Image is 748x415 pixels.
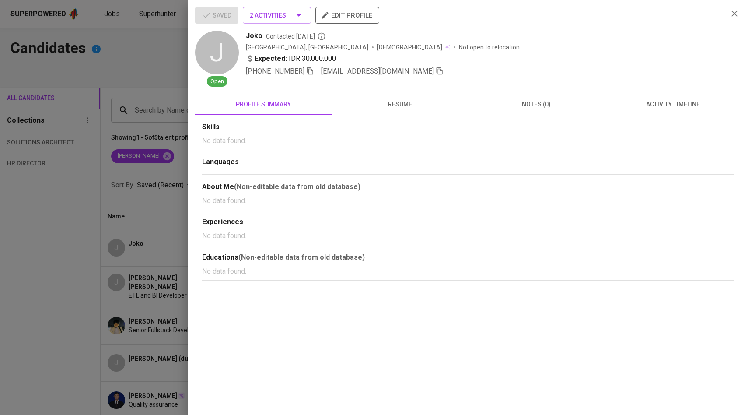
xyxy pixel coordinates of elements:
div: Educations [202,252,734,263]
p: No data found. [202,266,734,277]
span: Joko [246,31,262,41]
p: No data found. [202,231,734,241]
button: 2 Activities [243,7,311,24]
span: 2 Activities [250,10,304,21]
div: About Me [202,182,734,192]
span: profile summary [200,99,326,110]
div: [GEOGRAPHIC_DATA], [GEOGRAPHIC_DATA] [246,43,368,52]
p: Not open to relocation [459,43,520,52]
div: Experiences [202,217,734,227]
svg: By Batam recruiter [317,32,326,41]
b: (Non-editable data from old database) [238,253,365,261]
span: activity timeline [610,99,736,110]
span: Open [207,77,227,86]
div: Languages [202,157,734,167]
div: J [195,31,239,74]
span: [PHONE_NUMBER] [246,67,304,75]
p: No data found. [202,196,734,206]
span: [EMAIL_ADDRESS][DOMAIN_NAME] [321,67,434,75]
span: edit profile [322,10,372,21]
b: (Non-editable data from old database) [234,183,360,191]
button: edit profile [315,7,379,24]
span: resume [337,99,463,110]
span: Contacted [DATE] [266,32,326,41]
p: No data found. [202,136,734,146]
span: [DEMOGRAPHIC_DATA] [377,43,444,52]
div: IDR 30.000.000 [246,53,336,64]
a: edit profile [315,11,379,18]
span: notes (0) [473,99,599,110]
div: Skills [202,122,734,132]
b: Expected: [255,53,287,64]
